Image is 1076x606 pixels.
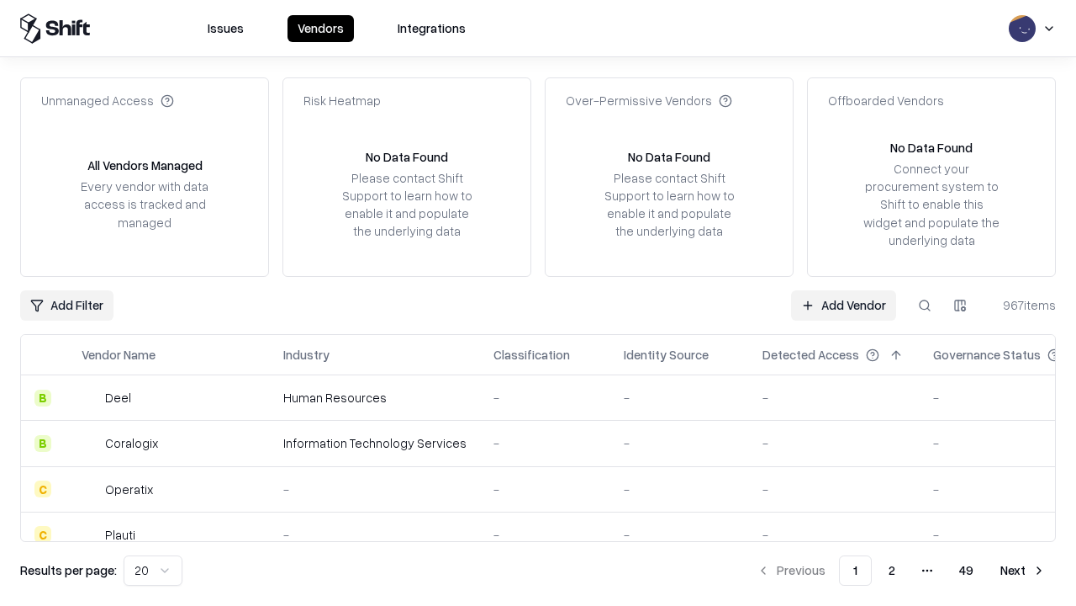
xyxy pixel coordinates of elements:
[34,481,51,497] div: C
[20,290,113,321] button: Add Filter
[287,15,354,42] button: Vendors
[198,15,254,42] button: Issues
[41,92,174,109] div: Unmanaged Access
[388,15,476,42] button: Integrations
[989,296,1056,314] div: 967 items
[82,390,98,407] img: Deel
[839,555,872,586] button: 1
[762,389,906,407] div: -
[493,526,597,544] div: -
[20,561,117,579] p: Results per page:
[493,346,570,364] div: Classification
[493,389,597,407] div: -
[303,92,381,109] div: Risk Heatmap
[34,435,51,452] div: B
[624,526,736,544] div: -
[746,555,1056,586] nav: pagination
[34,390,51,407] div: B
[283,434,467,452] div: Information Technology Services
[87,157,203,174] div: All Vendors Managed
[75,178,214,231] div: Every vendor with data access is tracked and managed
[599,169,739,241] div: Please contact Shift Support to learn how to enable it and populate the underlying data
[493,481,597,498] div: -
[283,526,467,544] div: -
[366,148,448,166] div: No Data Found
[933,346,1041,364] div: Governance Status
[105,481,153,498] div: Operatix
[890,139,973,157] div: No Data Found
[628,148,710,166] div: No Data Found
[82,526,98,543] img: Plauti
[337,169,477,241] div: Please contact Shift Support to learn how to enable it and populate the underlying data
[990,555,1056,586] button: Next
[762,481,906,498] div: -
[762,346,859,364] div: Detected Access
[862,160,1001,249] div: Connect your procurement system to Shift to enable this widget and populate the underlying data
[828,92,944,109] div: Offboarded Vendors
[82,435,98,452] img: Coralogix
[283,389,467,407] div: Human Resources
[624,346,709,364] div: Identity Source
[624,434,736,452] div: -
[762,526,906,544] div: -
[82,346,156,364] div: Vendor Name
[105,389,131,407] div: Deel
[105,526,135,544] div: Plauti
[283,346,330,364] div: Industry
[283,481,467,498] div: -
[34,526,51,543] div: C
[105,434,158,452] div: Coralogix
[762,434,906,452] div: -
[946,555,987,586] button: 49
[791,290,896,321] a: Add Vendor
[493,434,597,452] div: -
[82,481,98,497] img: Operatix
[566,92,732,109] div: Over-Permissive Vendors
[875,555,909,586] button: 2
[624,481,736,498] div: -
[624,389,736,407] div: -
